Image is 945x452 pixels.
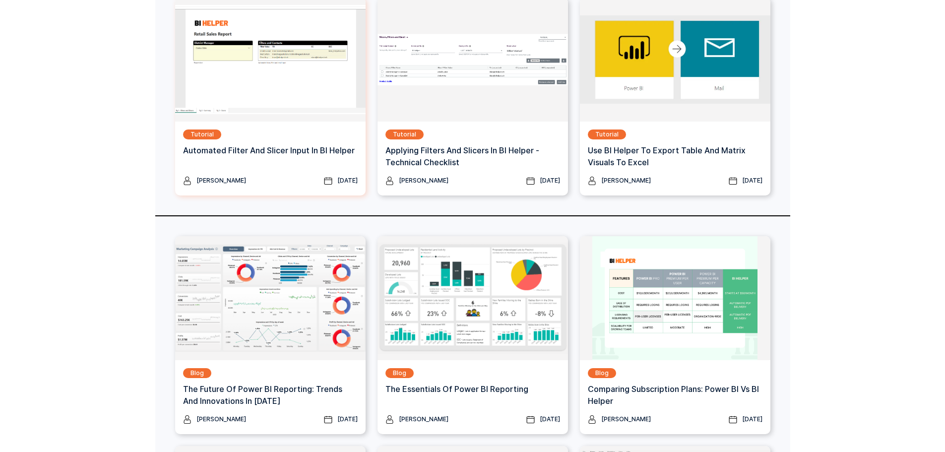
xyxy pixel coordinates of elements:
[385,383,528,395] h3: The Essentials of Power BI Reporting
[399,414,448,424] div: [PERSON_NAME]
[595,129,619,139] div: Tutorial
[385,144,560,168] h3: Applying Filters and Slicers in BI Helper - Technical Checklist
[337,414,358,424] div: [DATE]
[601,414,651,424] div: [PERSON_NAME]
[183,383,358,407] h3: The Future of Power BI Reporting: Trends and Innovations in [DATE]
[588,383,762,407] h3: Comparing Subscription Plans: Power BI vs BI Helper
[337,176,358,186] div: [DATE]
[190,129,214,139] div: Tutorial
[393,368,406,378] div: Blog
[588,144,762,168] h3: Use BI Helper to Export Table and Matrix Visuals to Excel
[393,129,416,139] div: Tutorial
[183,144,355,156] h3: Automated Filter and Slicer Input in BI Helper
[175,236,366,434] a: BlogThe Future of Power BI Reporting: Trends and Innovations in [DATE][PERSON_NAME][DATE]
[196,176,246,186] div: [PERSON_NAME]
[580,236,770,434] a: BlogComparing Subscription Plans: Power BI vs BI Helper[PERSON_NAME][DATE]
[595,368,609,378] div: Blog
[196,414,246,424] div: [PERSON_NAME]
[742,414,762,424] div: [DATE]
[540,176,560,186] div: [DATE]
[378,236,568,434] a: BlogThe Essentials of Power BI Reporting[PERSON_NAME][DATE]
[399,176,448,186] div: [PERSON_NAME]
[540,414,560,424] div: [DATE]
[601,176,651,186] div: [PERSON_NAME]
[190,368,204,378] div: Blog
[742,176,762,186] div: [DATE]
